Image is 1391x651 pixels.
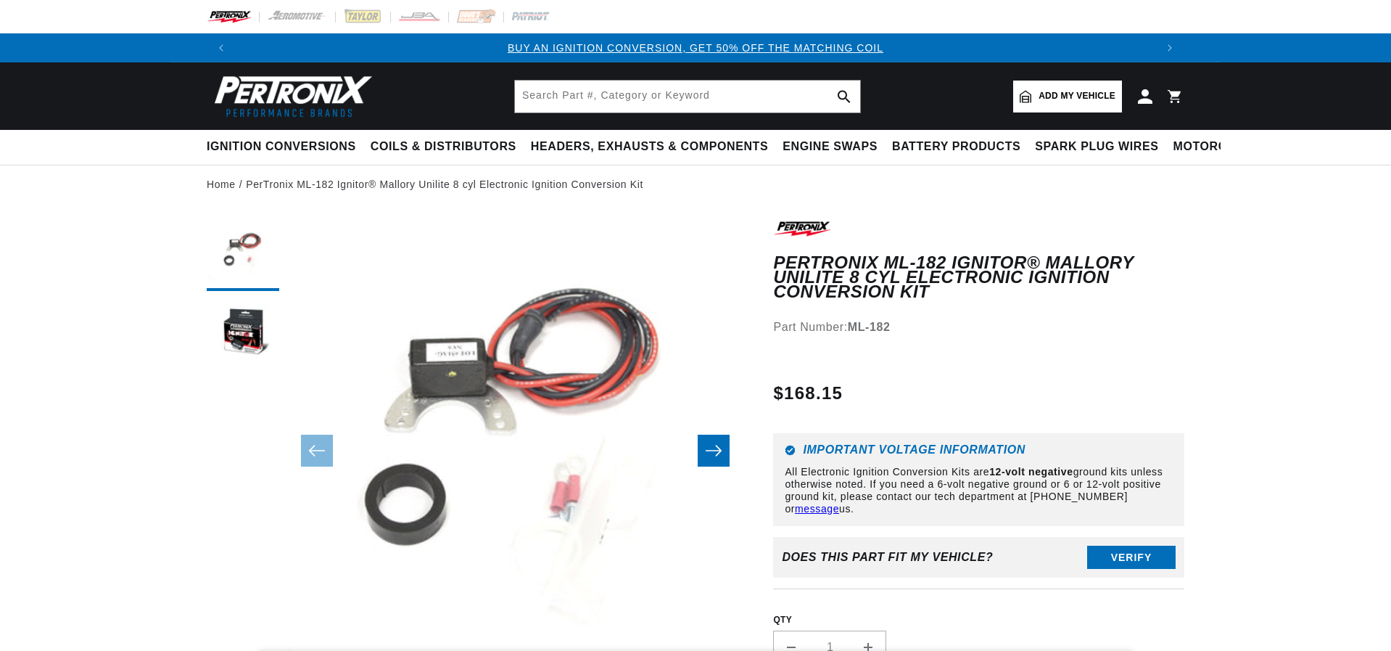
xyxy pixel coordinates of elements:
[531,139,768,155] span: Headers, Exhausts & Components
[698,435,730,467] button: Slide right
[246,176,643,192] a: PerTronix ML-182 Ignitor® Mallory Unilite 8 cyl Electronic Ignition Conversion Kit
[989,466,1073,478] strong: 12-volt negative
[1166,130,1267,164] summary: Motorcycle
[236,40,1155,56] div: 1 of 3
[363,130,524,164] summary: Coils & Distributors
[301,435,333,467] button: Slide left
[207,130,363,164] summary: Ignition Conversions
[207,298,279,371] button: Load image 2 in gallery view
[236,40,1155,56] div: Announcement
[773,255,1184,300] h1: PerTronix ML-182 Ignitor® Mallory Unilite 8 cyl Electronic Ignition Conversion Kit
[783,139,878,155] span: Engine Swaps
[207,176,1184,192] nav: breadcrumbs
[524,130,775,164] summary: Headers, Exhausts & Components
[892,139,1020,155] span: Battery Products
[785,466,1173,515] p: All Electronic Ignition Conversion Kits are ground kits unless otherwise noted. If you need a 6-v...
[515,81,860,112] input: Search Part #, Category or Keyword
[1155,33,1184,62] button: Translation missing: en.sections.announcements.next_announcement
[1035,139,1158,155] span: Spark Plug Wires
[773,318,1184,337] div: Part Number:
[508,42,883,54] a: BUY AN IGNITION CONVERSION, GET 50% OFF THE MATCHING COIL
[207,176,236,192] a: Home
[1013,81,1122,112] a: Add my vehicle
[207,139,356,155] span: Ignition Conversions
[1028,130,1165,164] summary: Spark Plug Wires
[1087,546,1176,569] button: Verify
[785,445,1173,456] h6: Important Voltage Information
[773,380,843,406] span: $168.15
[170,33,1221,62] slideshow-component: Translation missing: en.sections.announcements.announcement_bar
[782,551,993,564] div: Does This part fit My vehicle?
[1039,89,1115,103] span: Add my vehicle
[207,33,236,62] button: Translation missing: en.sections.announcements.previous_announcement
[775,130,885,164] summary: Engine Swaps
[1173,139,1260,155] span: Motorcycle
[828,81,860,112] button: search button
[795,503,839,515] a: message
[848,321,891,333] strong: ML-182
[885,130,1028,164] summary: Battery Products
[207,218,279,291] button: Load image 1 in gallery view
[371,139,516,155] span: Coils & Distributors
[773,614,1184,626] label: QTY
[207,71,373,121] img: Pertronix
